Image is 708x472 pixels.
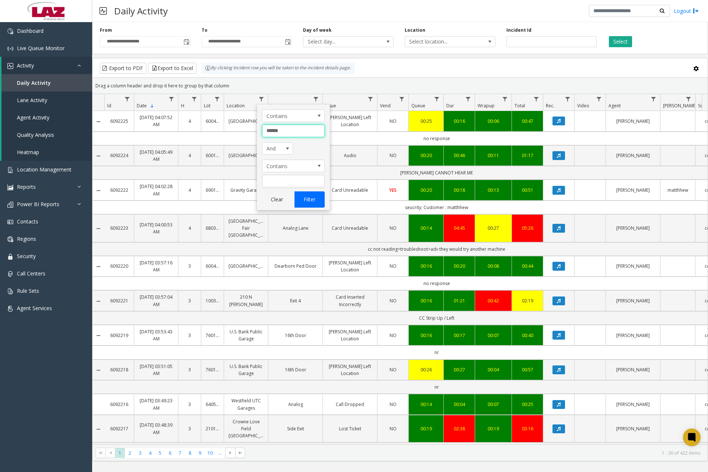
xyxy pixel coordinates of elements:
[202,27,207,34] label: To
[17,201,59,208] span: Power BI Reports
[205,448,215,458] span: Page 10
[516,152,538,159] a: 01:17
[185,448,195,458] span: Page 8
[516,425,538,432] a: 03:16
[139,363,174,377] a: [DATE] 03:51:05 AM
[100,2,107,20] img: pageIcon
[1,74,92,91] a: Daily Activity
[205,65,211,71] img: infoIcon.svg
[649,94,659,104] a: Agent Filter Menu
[7,236,13,242] img: 'icon'
[206,332,219,339] a: 760140
[93,367,104,373] a: Collapse Details
[479,263,507,270] div: 00:08
[327,114,373,128] a: [PERSON_NAME] Left Location
[1,57,92,74] a: Activity
[229,152,264,159] a: [GEOGRAPHIC_DATA]
[382,425,404,432] a: NO
[262,143,287,155] span: And
[155,448,165,458] span: Page 5
[448,425,470,432] a: 02:38
[448,297,470,304] div: 01:21
[479,425,507,432] a: 00:19
[17,218,38,225] span: Contacts
[610,263,656,270] a: [PERSON_NAME]
[17,287,39,294] span: Rule Sets
[1,109,92,126] a: Agent Activity
[303,27,332,34] label: Day of week
[674,7,699,15] a: Logout
[183,366,196,373] a: 3
[479,118,507,125] a: 00:06
[516,401,538,408] a: 00:25
[229,397,264,411] a: Westfield UTC Garages
[229,187,264,194] a: Gravity Garage
[516,263,538,270] div: 00:44
[183,187,196,194] a: 4
[479,366,507,373] a: 00:04
[516,297,538,304] a: 02:19
[17,305,52,312] span: Agent Services
[109,332,129,339] a: 6092219
[139,294,174,308] a: [DATE] 03:57:04 AM
[7,271,13,277] img: 'icon'
[479,332,507,339] a: 00:07
[413,225,439,232] a: 00:14
[448,225,470,232] div: 04:45
[183,263,196,270] a: 3
[610,187,656,194] a: [PERSON_NAME]
[183,401,196,408] a: 3
[413,152,439,159] a: 00:20
[413,366,439,373] div: 00:26
[229,218,264,239] a: [GEOGRAPHIC_DATA] Fair [GEOGRAPHIC_DATA]
[448,152,470,159] a: 00:46
[479,401,507,408] a: 00:07
[327,294,373,308] a: Card Inserted Incorrectly
[546,103,554,109] span: Rec.
[206,263,219,270] a: 600405
[273,366,318,373] a: 16th Door
[382,366,404,373] a: NO
[479,187,507,194] a: 00:13
[327,401,373,408] a: Call Dropped
[7,167,13,173] img: 'icon'
[135,448,145,458] span: Page 3
[506,27,531,34] label: Incident Id
[1,143,92,161] a: Heatmap
[478,103,495,109] span: Wrapup
[413,401,439,408] a: 00:14
[206,225,219,232] a: 680387
[311,94,321,104] a: Lane Filter Menu
[273,225,318,232] a: Analog Lane
[17,183,36,190] span: Reports
[107,103,111,109] span: Id
[257,94,266,104] a: Location Filter Menu
[145,448,155,458] span: Page 4
[405,37,477,47] span: Select location...
[479,152,507,159] div: 00:11
[693,7,699,15] img: logout
[137,103,147,109] span: Date
[665,187,691,194] a: matthhew
[93,79,708,92] div: Drag a column header and drop it here to group by that column
[609,36,632,47] button: Select
[225,448,235,458] span: Go to the next page
[413,187,439,194] a: 00:20
[479,225,507,232] div: 00:27
[7,63,13,69] img: 'icon'
[262,175,325,187] input: Location Filter
[448,187,470,194] a: 00:18
[139,328,174,342] a: [DATE] 03:53:43 AM
[294,191,325,208] button: Filter
[262,110,312,122] span: Contains
[206,297,219,304] a: 100324
[183,152,196,159] a: 4
[7,254,13,260] img: 'icon'
[366,94,376,104] a: Issue Filter Menu
[413,425,439,432] a: 00:19
[610,297,656,304] a: [PERSON_NAME]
